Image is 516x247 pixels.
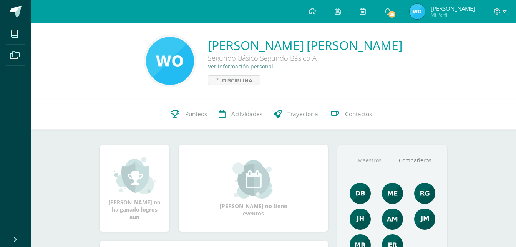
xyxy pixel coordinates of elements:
div: Segundo Básico Segundo Básico A [208,53,402,63]
span: Mi Perfil [431,12,475,18]
span: 25 [388,10,396,18]
img: 92e8b7530cfa383477e969a429d96048.png [350,183,371,204]
a: Actividades [213,99,268,130]
a: Contactos [324,99,378,130]
a: Disciplina [208,75,260,85]
a: Maestros [347,151,392,170]
div: [PERSON_NAME] no tiene eventos [215,160,292,217]
a: Ver información personal... [208,63,278,70]
img: achievement_small.png [114,156,156,195]
span: Disciplina [222,76,252,85]
a: [PERSON_NAME] [PERSON_NAME] [208,37,402,53]
div: [PERSON_NAME] no ha ganado logros aún [107,156,162,220]
span: [PERSON_NAME] [431,5,475,12]
span: Contactos [345,110,372,118]
img: 5b0aec7ecc2901581167de03dc21b48d.png [146,37,194,85]
img: event_small.png [232,160,274,199]
img: d7b286a0a9c1c5cade6b783071045946.png [410,4,425,19]
img: 3dbe72ed89aa2680497b9915784f2ba9.png [350,209,371,230]
span: Punteos [185,110,207,118]
span: Actividades [231,110,262,118]
a: Punteos [165,99,213,130]
img: d63573055912b670afbd603c8ed2a4ef.png [414,209,435,230]
a: Compañeros [392,151,438,170]
a: Trayectoria [268,99,324,130]
img: c8ce501b50aba4663d5e9c1ec6345694.png [414,183,435,204]
img: 65453557fab290cae8854fbf14c7a1d7.png [382,183,403,204]
img: b7c5ef9c2366ee6e8e33a2b1ce8f818e.png [382,209,403,230]
span: Trayectoria [287,110,318,118]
